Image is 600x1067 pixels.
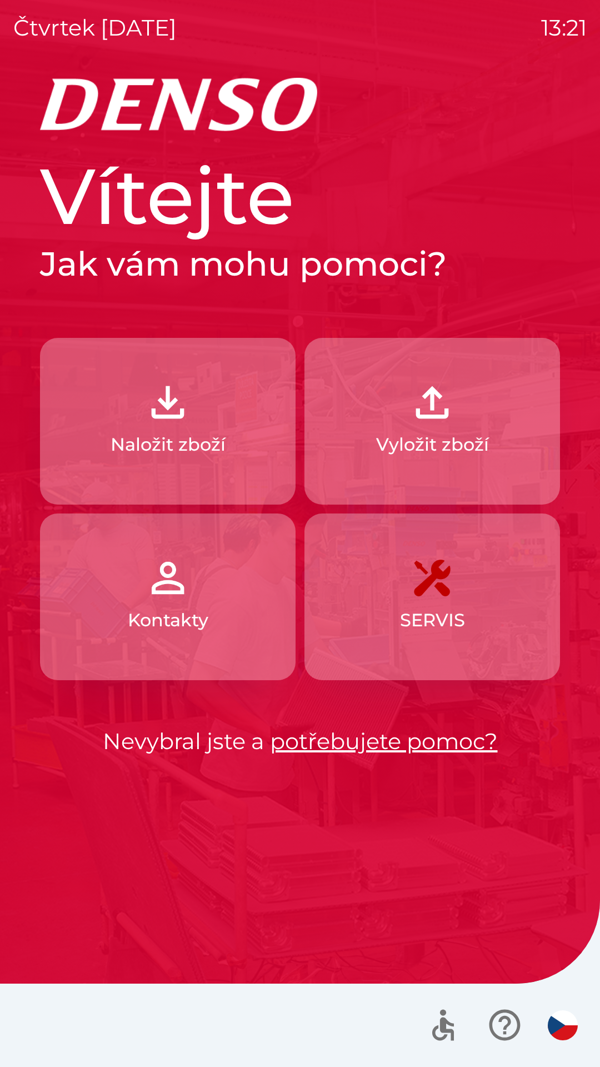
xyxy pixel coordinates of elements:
[40,78,560,131] img: Logo
[40,243,560,285] h2: Jak vám mohu pomoci?
[304,338,560,505] button: Vyložit zboží
[541,11,587,44] p: 13:21
[128,607,208,634] p: Kontakty
[13,11,177,44] p: čtvrtek [DATE]
[376,431,489,458] p: Vyložit zboží
[408,378,457,427] img: 2fb22d7f-6f53-46d3-a092-ee91fce06e5d.png
[143,554,192,602] img: 072f4d46-cdf8-44b2-b931-d189da1a2739.png
[40,149,560,243] h1: Vítejte
[304,513,560,680] button: SERVIS
[270,727,498,755] a: potřebujete pomoc?
[400,607,465,634] p: SERVIS
[111,431,226,458] p: Naložit zboží
[40,338,296,505] button: Naložit zboží
[548,1010,578,1040] img: cs flag
[40,513,296,680] button: Kontakty
[40,725,560,758] p: Nevybral jste a
[408,554,457,602] img: 7408382d-57dc-4d4c-ad5a-dca8f73b6e74.png
[143,378,192,427] img: 918cc13a-b407-47b8-8082-7d4a57a89498.png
